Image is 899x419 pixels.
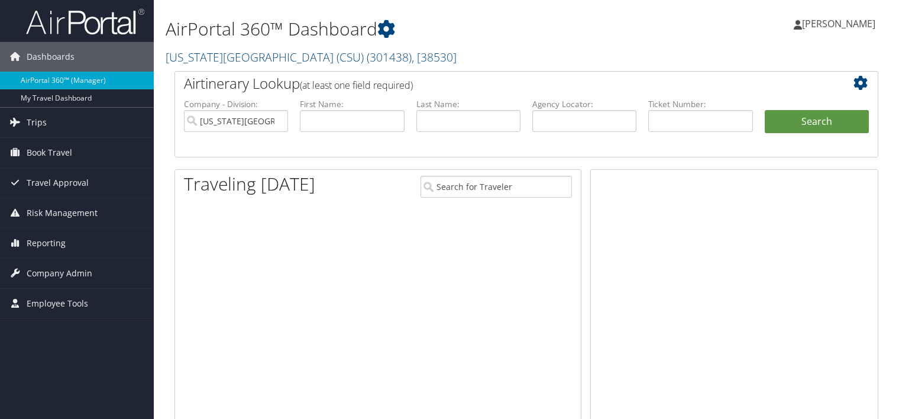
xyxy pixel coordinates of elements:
[416,98,520,110] label: Last Name:
[794,6,887,41] a: [PERSON_NAME]
[300,98,404,110] label: First Name:
[412,49,457,65] span: , [ 38530 ]
[648,98,752,110] label: Ticket Number:
[27,198,98,228] span: Risk Management
[27,259,92,288] span: Company Admin
[166,49,457,65] a: [US_STATE][GEOGRAPHIC_DATA] (CSU)
[184,73,810,94] h2: Airtinerary Lookup
[300,79,413,92] span: (at least one field required)
[166,17,646,41] h1: AirPortal 360™ Dashboard
[532,98,636,110] label: Agency Locator:
[27,42,75,72] span: Dashboards
[765,110,869,134] button: Search
[184,172,315,196] h1: Traveling [DATE]
[27,228,66,258] span: Reporting
[421,176,572,198] input: Search for Traveler
[27,108,47,137] span: Trips
[802,17,875,30] span: [PERSON_NAME]
[27,289,88,318] span: Employee Tools
[184,98,288,110] label: Company - Division:
[27,138,72,167] span: Book Travel
[26,8,144,36] img: airportal-logo.png
[27,168,89,198] span: Travel Approval
[367,49,412,65] span: ( 301438 )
